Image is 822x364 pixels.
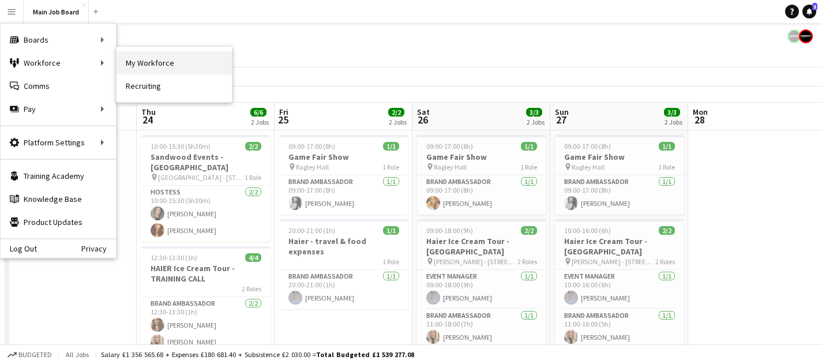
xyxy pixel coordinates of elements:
[521,142,537,151] span: 1/1
[572,257,655,266] span: [PERSON_NAME] - [STREET_ADDRESS]
[521,226,537,235] span: 2/2
[799,29,813,43] app-user-avatar: experience staff
[277,113,288,126] span: 25
[659,142,675,151] span: 1/1
[279,236,408,257] h3: Haier - travel & food expenses
[564,226,611,235] span: 10:00-16:00 (6h)
[1,97,116,121] div: Pay
[1,187,116,211] a: Knowledge Base
[288,226,335,235] span: 20:00-21:00 (1h)
[655,257,675,266] span: 2 Roles
[1,164,116,187] a: Training Academy
[117,51,232,74] a: My Workforce
[288,142,335,151] span: 09:00-17:00 (8h)
[1,211,116,234] a: Product Updates
[787,29,801,43] app-user-avatar: experience staff
[382,257,399,266] span: 1 Role
[279,135,408,215] app-job-card: 09:00-17:00 (8h)1/1Game Fair Show Ragley Hall1 RoleBrand Ambassador1/109:00-17:00 (8h)[PERSON_NAME]
[417,107,430,117] span: Sat
[555,175,684,215] app-card-role: Brand Ambassador1/109:00-17:00 (8h)[PERSON_NAME]
[141,135,271,242] app-job-card: 10:00-15:30 (5h30m)2/2Sandwood Events - [GEOGRAPHIC_DATA] [GEOGRAPHIC_DATA] - [STREET_ADDRESS]1 R...
[141,107,156,117] span: Thu
[245,142,261,151] span: 2/2
[158,173,245,182] span: [GEOGRAPHIC_DATA] - [STREET_ADDRESS]
[434,163,467,171] span: Ragley Hall
[279,219,408,309] app-job-card: 20:00-21:00 (1h)1/1Haier - travel & food expenses1 RoleBrand Ambassador1/120:00-21:00 (1h)[PERSON...
[279,270,408,309] app-card-role: Brand Ambassador1/120:00-21:00 (1h)[PERSON_NAME]
[802,5,816,18] a: 3
[1,74,116,97] a: Comms
[18,351,52,359] span: Budgeted
[665,118,682,126] div: 2 Jobs
[417,270,546,309] app-card-role: Event Manager1/109:00-18:00 (9h)[PERSON_NAME]
[527,118,545,126] div: 2 Jobs
[388,108,404,117] span: 2/2
[6,348,54,361] button: Budgeted
[555,135,684,215] app-job-card: 09:00-17:00 (8h)1/1Game Fair Show Ragley Hall1 RoleBrand Ambassador1/109:00-17:00 (8h)[PERSON_NAME]
[664,108,680,117] span: 3/3
[526,108,542,117] span: 3/3
[151,253,197,262] span: 12:30-13:30 (1h)
[691,113,708,126] span: 28
[1,51,116,74] div: Workforce
[151,142,211,151] span: 10:00-15:30 (5h30m)
[564,142,611,151] span: 09:00-17:00 (8h)
[426,142,473,151] span: 09:00-17:00 (8h)
[250,108,267,117] span: 6/6
[517,257,537,266] span: 2 Roles
[812,3,817,10] span: 3
[279,152,408,162] h3: Game Fair Show
[141,152,271,172] h3: Sandwood Events - [GEOGRAPHIC_DATA]
[63,350,91,359] span: All jobs
[417,175,546,215] app-card-role: Brand Ambassador1/109:00-17:00 (8h)[PERSON_NAME]
[520,163,537,171] span: 1 Role
[417,152,546,162] h3: Game Fair Show
[1,244,37,253] a: Log Out
[417,219,546,348] app-job-card: 09:00-18:00 (9h)2/2Haier Ice Cream Tour - [GEOGRAPHIC_DATA] [PERSON_NAME] - [STREET_ADDRESS]2 Rol...
[693,107,708,117] span: Mon
[389,118,407,126] div: 2 Jobs
[417,135,546,215] app-job-card: 09:00-17:00 (8h)1/1Game Fair Show Ragley Hall1 RoleBrand Ambassador1/109:00-17:00 (8h)[PERSON_NAME]
[279,175,408,215] app-card-role: Brand Ambassador1/109:00-17:00 (8h)[PERSON_NAME]
[555,309,684,348] app-card-role: Brand Ambassador1/111:00-16:00 (5h)[PERSON_NAME]
[417,236,546,257] h3: Haier Ice Cream Tour - [GEOGRAPHIC_DATA]
[251,118,269,126] div: 2 Jobs
[572,163,605,171] span: Ragley Hall
[141,186,271,242] app-card-role: Hostess2/210:00-15:30 (5h30m)[PERSON_NAME][PERSON_NAME]
[1,131,116,154] div: Platform Settings
[555,236,684,257] h3: Haier Ice Cream Tour - [GEOGRAPHIC_DATA]
[555,270,684,309] app-card-role: Event Manager1/110:00-16:00 (6h)[PERSON_NAME]
[555,152,684,162] h3: Game Fair Show
[81,244,116,253] a: Privacy
[553,113,569,126] span: 27
[383,226,399,235] span: 1/1
[415,113,430,126] span: 26
[426,226,473,235] span: 09:00-18:00 (9h)
[140,113,156,126] span: 24
[1,28,116,51] div: Boards
[141,297,271,353] app-card-role: Brand Ambassador2/212:30-13:30 (1h)[PERSON_NAME][PERSON_NAME]
[245,173,261,182] span: 1 Role
[242,284,261,293] span: 2 Roles
[101,350,414,359] div: Salary £1 356 565.68 + Expenses £180 681.40 + Subsistence £2 030.00 =
[658,163,675,171] span: 1 Role
[141,263,271,284] h3: HAIER Ice Cream Tour - TRAINING CALL
[24,1,89,23] button: Main Job Board
[316,350,414,359] span: Total Budgeted £1 539 277.08
[417,309,546,348] app-card-role: Brand Ambassador1/111:00-18:00 (7h)[PERSON_NAME]
[434,257,517,266] span: [PERSON_NAME] - [STREET_ADDRESS]
[382,163,399,171] span: 1 Role
[383,142,399,151] span: 1/1
[555,219,684,348] app-job-card: 10:00-16:00 (6h)2/2Haier Ice Cream Tour - [GEOGRAPHIC_DATA] [PERSON_NAME] - [STREET_ADDRESS]2 Rol...
[117,74,232,97] a: Recruiting
[555,107,569,117] span: Sun
[296,163,329,171] span: Ragley Hall
[659,226,675,235] span: 2/2
[245,253,261,262] span: 4/4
